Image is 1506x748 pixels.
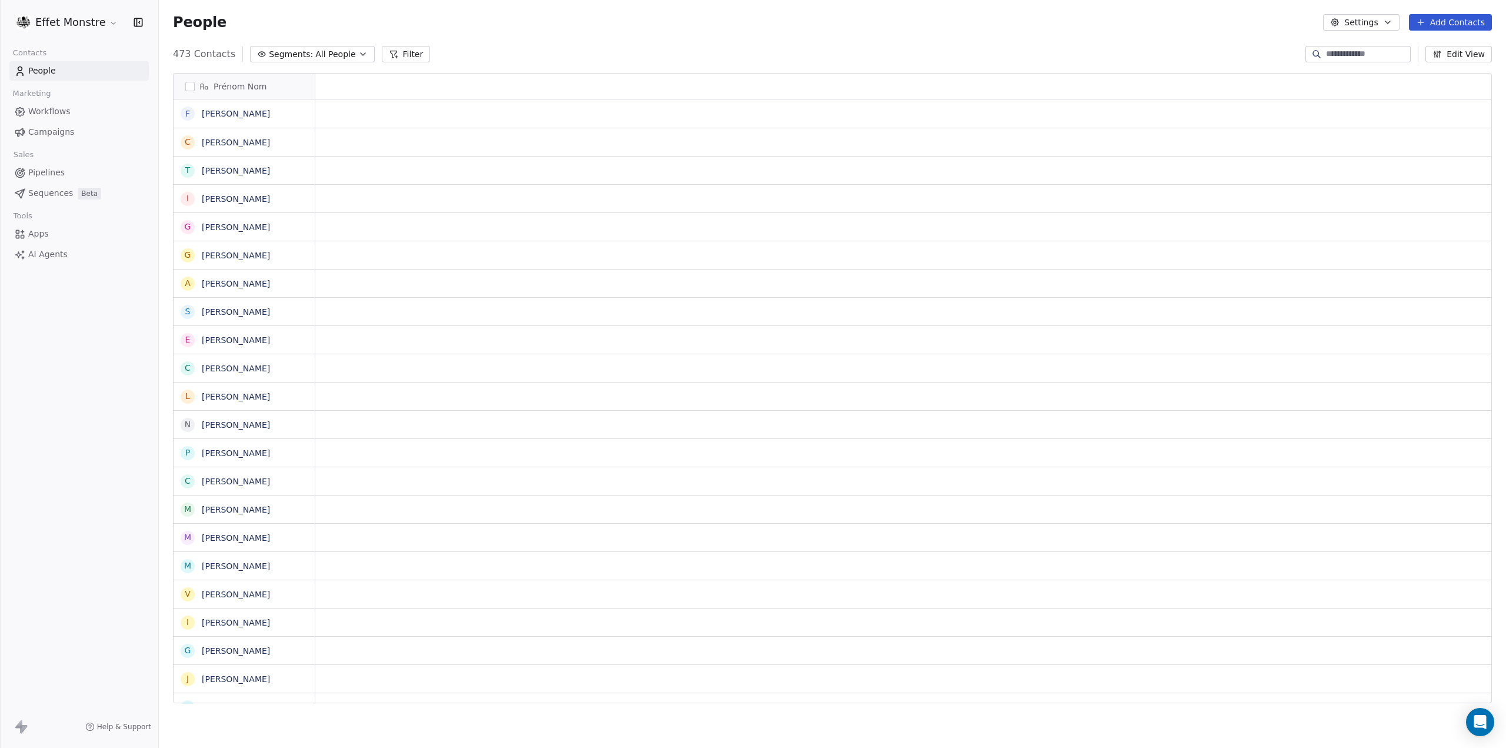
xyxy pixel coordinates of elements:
a: [PERSON_NAME] [202,674,270,684]
a: [PERSON_NAME] [202,420,270,430]
div: N [185,418,191,431]
a: [PERSON_NAME] [202,364,270,373]
a: [PERSON_NAME] [202,561,270,571]
div: T [185,164,191,177]
a: [PERSON_NAME] [202,590,270,599]
div: J [186,673,189,685]
a: People [9,61,149,81]
span: AI Agents [28,248,68,261]
a: [PERSON_NAME] [202,533,270,543]
span: All People [315,48,355,61]
div: E [185,334,191,346]
div: P [185,447,190,459]
a: [PERSON_NAME] [202,109,270,118]
span: Apps [28,228,49,240]
button: Effet Monstre [14,12,121,32]
div: G [185,221,191,233]
span: Workflows [28,105,71,118]
a: [PERSON_NAME] [202,646,270,656]
div: F [185,108,190,120]
span: Marketing [8,85,56,102]
a: [PERSON_NAME] [202,392,270,401]
a: [PERSON_NAME] [202,222,270,232]
button: Filter [382,46,431,62]
span: Tools [8,207,37,225]
a: [PERSON_NAME] [202,448,270,458]
span: People [173,14,226,31]
div: M [184,560,191,572]
div: G [185,644,191,657]
a: Help & Support [85,722,151,732]
div: A [185,277,191,290]
div: V [185,588,191,600]
a: [PERSON_NAME] [202,477,270,486]
a: [PERSON_NAME] [202,335,270,345]
a: Apps [9,224,149,244]
div: C [185,362,191,374]
div: Open Intercom Messenger [1466,708,1494,736]
span: Pipelines [28,167,65,179]
a: SequencesBeta [9,184,149,203]
a: AI Agents [9,245,149,264]
span: Prénom Nom [214,81,266,92]
a: [PERSON_NAME] [202,279,270,288]
span: Sales [8,146,39,164]
span: People [28,65,56,77]
button: Add Contacts [1409,14,1492,31]
a: [PERSON_NAME] [202,703,270,712]
img: 97485486_3081046785289558_2010905861240651776_n.png [16,15,31,29]
div: G [185,249,191,261]
div: grid [315,99,1502,704]
div: M [184,503,191,516]
span: Campaigns [28,126,74,138]
div: grid [174,99,315,704]
button: Edit View [1425,46,1492,62]
span: Contacts [8,44,52,62]
a: [PERSON_NAME] [202,505,270,514]
a: [PERSON_NAME] [202,618,270,627]
span: Help & Support [97,722,151,732]
div: L [185,390,190,403]
a: [PERSON_NAME] [202,194,270,204]
span: Effet Monstre [35,15,106,30]
span: Sequences [28,187,73,200]
span: 473 Contacts [173,47,235,61]
a: [PERSON_NAME] [202,251,270,260]
div: C [185,136,191,148]
a: [PERSON_NAME] [202,138,270,147]
div: I [186,616,189,629]
a: [PERSON_NAME] [202,166,270,175]
div: C [185,475,191,487]
div: J [186,701,189,713]
a: Campaigns [9,122,149,142]
button: Settings [1323,14,1399,31]
div: I [186,192,189,205]
div: S [185,305,191,318]
a: Workflows [9,102,149,121]
div: Prénom Nom [174,74,315,99]
div: M [184,531,191,544]
a: Pipelines [9,163,149,182]
span: Beta [78,188,101,200]
a: [PERSON_NAME] [202,307,270,317]
span: Segments: [269,48,313,61]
